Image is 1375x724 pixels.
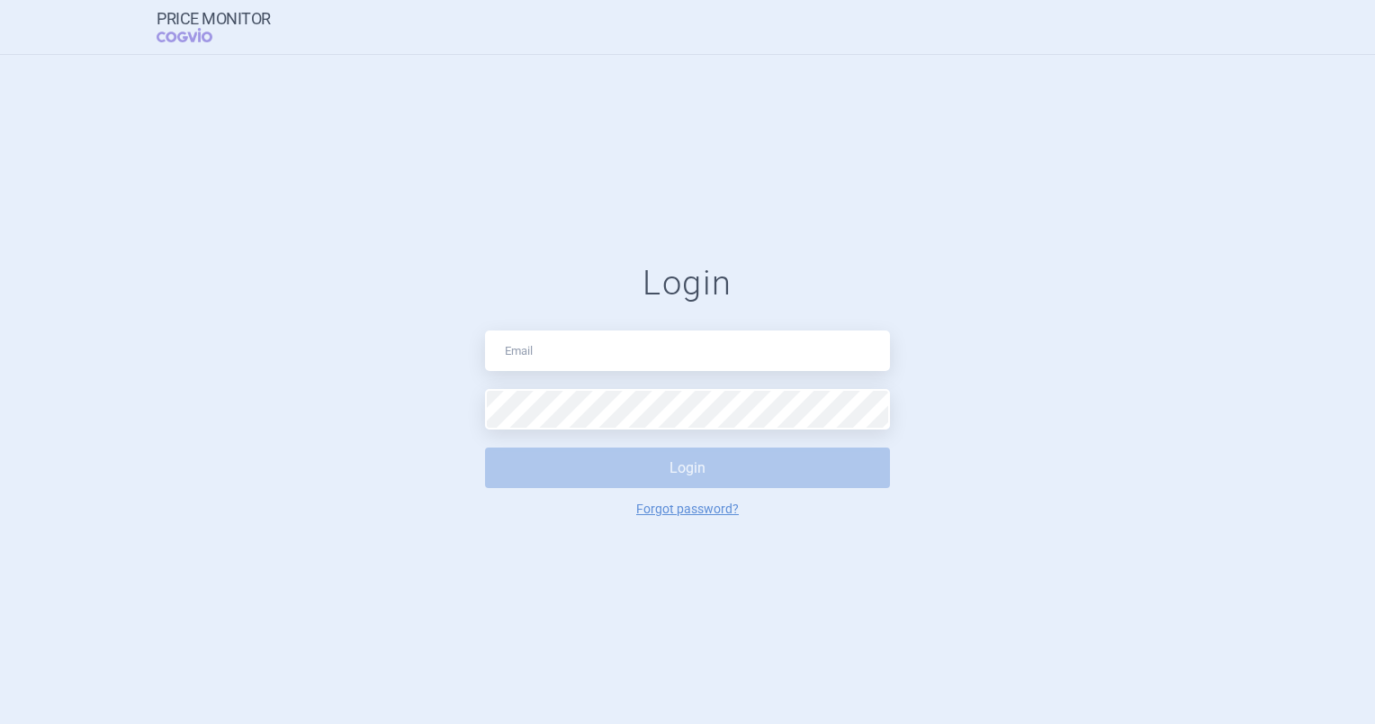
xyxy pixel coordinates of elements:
[157,28,238,42] span: COGVIO
[636,502,739,515] a: Forgot password?
[157,10,271,28] strong: Price Monitor
[485,330,890,371] input: Email
[485,263,890,304] h1: Login
[157,10,271,44] a: Price MonitorCOGVIO
[485,448,890,488] button: Login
